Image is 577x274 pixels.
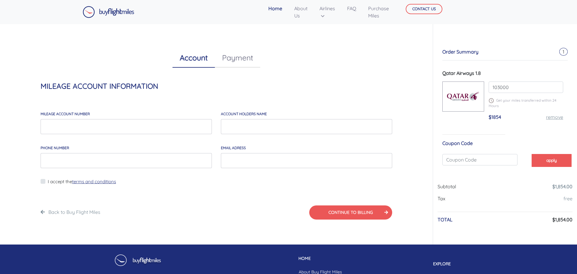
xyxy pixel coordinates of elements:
h4: MILEAGE ACCOUNT INFORMATION [41,82,392,91]
span: Qatar Airways 1.8 [442,70,481,76]
span: 1 [559,48,568,56]
a: Purchase Miles [366,2,391,22]
label: MILEAGE account number [41,111,90,117]
h6: TOTAL [438,217,453,223]
a: Home [266,2,285,14]
a: terms and conditions [72,179,116,184]
p: EXPLORE [429,261,464,267]
span: $1854 [489,114,501,120]
button: CONTACT US [406,4,442,14]
button: CONTINUE TO BILLING [309,205,392,220]
button: apply [532,154,572,167]
a: free [563,195,572,202]
span: Subtotal [438,183,456,189]
a: remove [546,114,563,120]
span: Tax [438,195,445,202]
a: Buy Flight Miles Logo [83,5,134,20]
span: Coupon Code [442,140,473,146]
a: Back to Buy Flight Miles [48,209,100,215]
a: About Us [292,2,310,22]
a: Payment [215,48,260,67]
a: Airlines [317,2,337,22]
img: Buy Flight Miles Footer Logo [113,254,162,270]
p: Get your miles transferred within 24 Hours [489,98,563,109]
label: I accept the [48,178,116,185]
img: Buy Flight Miles Logo [83,6,134,18]
a: FAQ [345,2,359,14]
input: Coupon Code [442,154,517,165]
img: qatar.png [446,88,480,105]
label: email adress [221,145,246,151]
h6: $1,854.00 [552,217,572,223]
img: schedule.png [489,98,494,103]
span: Order Summary [442,49,478,55]
a: Account [172,48,215,68]
a: $1,854.00 [552,183,572,189]
p: HOME [294,255,347,262]
label: Phone Number [41,145,69,151]
label: account holders NAME [221,111,267,117]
